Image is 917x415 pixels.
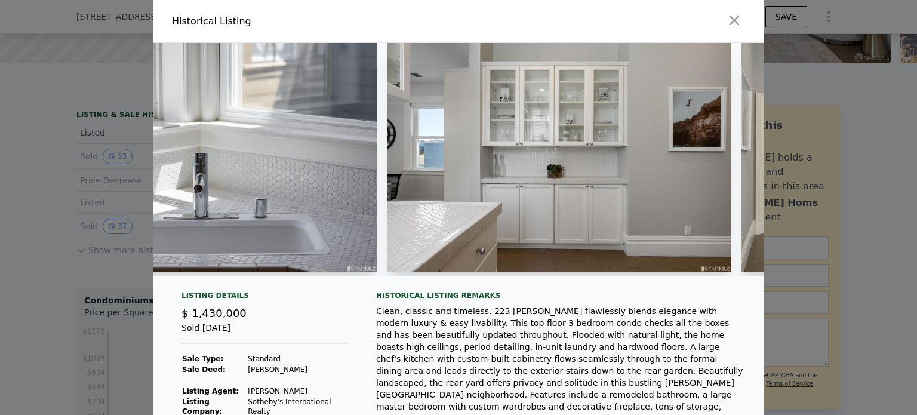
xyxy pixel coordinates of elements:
[182,365,226,374] strong: Sale Deed:
[247,364,347,375] td: [PERSON_NAME]
[182,387,239,395] strong: Listing Agent:
[182,355,223,363] strong: Sale Type:
[172,14,454,29] div: Historical Listing
[181,291,347,305] div: Listing Details
[181,322,347,344] div: Sold [DATE]
[247,353,347,364] td: Standard
[376,291,745,300] div: Historical Listing remarks
[181,307,247,319] span: $ 1,430,000
[33,43,378,272] img: Property Img
[247,386,347,396] td: [PERSON_NAME]
[387,43,731,272] img: Property Img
